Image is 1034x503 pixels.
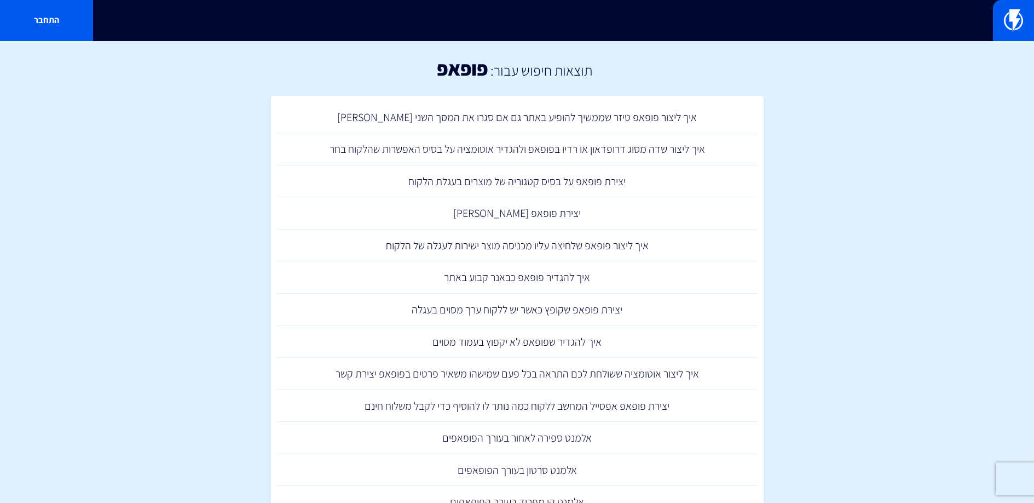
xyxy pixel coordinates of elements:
a: יצירת פופאפ על בסיס קטגוריה של מוצרים בעגלת הלקוח [276,165,758,198]
a: איך ליצור שדה מסוג דרופדאון או רדיו בפופאפ ולהגדיר אוטומציה על בסיס האפשרות שהלקוח בחר [276,133,758,165]
h2: תוצאות חיפוש עבור: [488,62,592,78]
a: אלמנט סרטון בעורך הפופאפים [276,454,758,487]
a: יצירת פופאפ שקופץ כאשר יש ללקוח ערך מסוים בעגלה [276,294,758,326]
a: יצירת פופאפ אפסייל המחשב ללקוח כמה נותר לו להוסיף כדי לקבל משלוח חינם [276,390,758,422]
a: איך להגדיר שפופאפ לא יקפוץ בעמוד מסוים [276,326,758,358]
a: איך להגדיר פופאפ כבאנר קבוע באתר [276,261,758,294]
a: יצירת פופאפ [PERSON_NAME] [276,197,758,230]
a: איך ליצור פופאפ שלחיצה עליו מכניסה מוצר ישירות לעגלה של הלקוח [276,230,758,262]
a: איך ליצור אוטומציה ששולחת לכם התראה בכל פעם שמישהו משאיר פרטים בפופאפ יצירת קשר [276,358,758,390]
a: אלמנט ספירה לאחור בעורך הפופאפים [276,422,758,454]
a: איך ליצור פופאפ טיזר שממשיך להופיע באתר גם אם סגרו את המסך השני [PERSON_NAME] [276,101,758,134]
h1: פופאפ [437,58,488,79]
